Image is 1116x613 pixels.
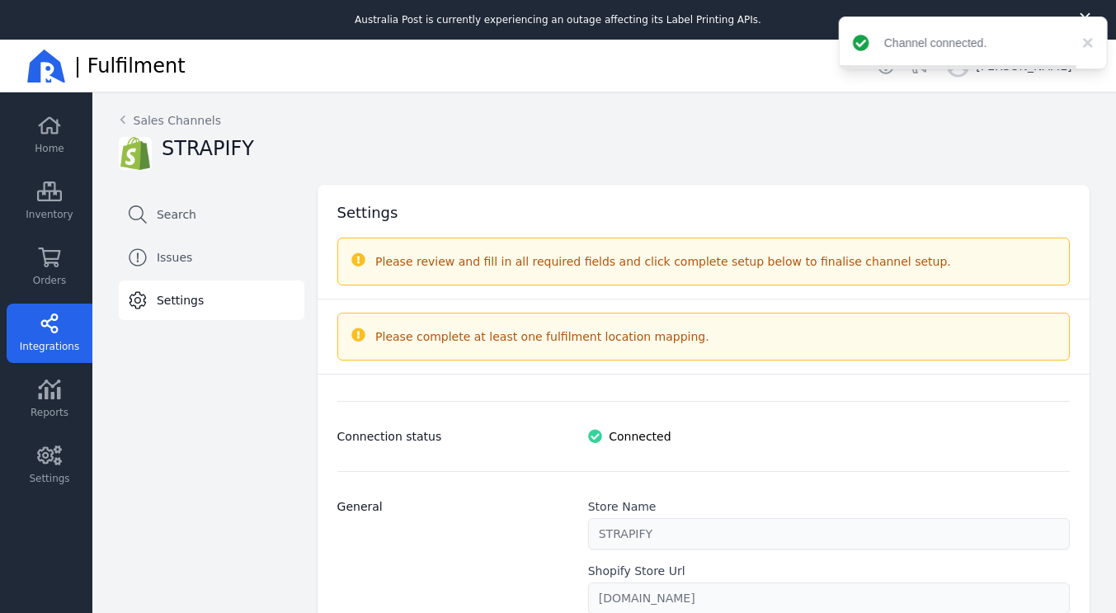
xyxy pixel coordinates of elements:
[1066,33,1085,53] button: close
[119,195,304,234] a: Search
[33,274,66,287] span: Orders
[876,35,1066,51] div: Channel connected.
[588,563,685,579] label: Shopify Store Url
[157,206,196,223] span: Search
[337,428,568,445] h3: Connection status
[119,112,221,129] a: Sales Channels
[337,498,568,515] h3: General
[874,54,897,78] a: Helpdesk
[26,208,73,221] span: Inventory
[355,13,761,26] div: Australia Post is currently experiencing an outage affecting its Label Printing APIs.
[20,340,79,353] span: Integrations
[157,249,193,266] span: Issues
[589,583,1069,613] input: e.g. https://my-shopify-store.myshopify.com
[375,327,1056,347] div: Please complete at least one fulfilment location mapping.
[337,201,398,224] h2: Settings
[162,135,254,162] h2: STRAPIFY
[74,53,186,79] span: | Fulfilment
[157,292,204,309] span: Settings
[375,252,1056,271] div: Please review and fill in all required fields and click complete setup below to finalise channel ...
[119,281,304,320] a: Settings
[26,46,66,86] img: Ricemill Logo
[119,238,304,277] a: Issues
[588,498,657,515] label: Store Name
[589,519,1069,549] input: e.g. My Shopify Store
[602,428,677,445] span: Connected
[29,472,69,485] span: Settings
[119,137,152,170] img: SHOPIFY
[35,142,64,155] span: Home
[31,406,68,419] span: Reports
